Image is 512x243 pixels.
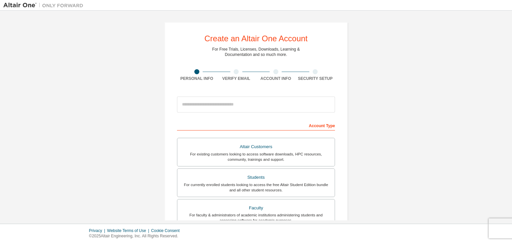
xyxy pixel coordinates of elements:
[212,47,300,57] div: For Free Trials, Licenses, Downloads, Learning & Documentation and so much more.
[107,228,151,233] div: Website Terms of Use
[296,76,335,81] div: Security Setup
[89,228,107,233] div: Privacy
[256,76,296,81] div: Account Info
[181,173,331,182] div: Students
[3,2,87,9] img: Altair One
[177,76,217,81] div: Personal Info
[89,233,184,239] p: © 2025 Altair Engineering, Inc. All Rights Reserved.
[204,35,308,43] div: Create an Altair One Account
[181,182,331,193] div: For currently enrolled students looking to access the free Altair Student Edition bundle and all ...
[181,203,331,213] div: Faculty
[181,151,331,162] div: For existing customers looking to access software downloads, HPC resources, community, trainings ...
[181,212,331,223] div: For faculty & administrators of academic institutions administering students and accessing softwa...
[217,76,256,81] div: Verify Email
[151,228,183,233] div: Cookie Consent
[181,142,331,151] div: Altair Customers
[177,120,335,130] div: Account Type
